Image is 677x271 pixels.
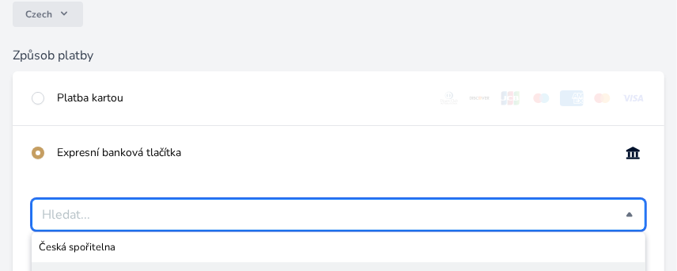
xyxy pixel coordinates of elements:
[621,90,645,106] img: visa.svg
[13,46,664,65] h6: Způsob platby
[498,90,523,106] img: jcb.svg
[437,90,462,106] img: diners.svg
[32,199,645,231] div: Vyberte svou banku
[560,90,584,106] img: amex.svg
[39,239,638,255] span: Česká spořitelna
[467,90,492,106] img: discover.svg
[25,8,52,21] span: Czech
[621,145,645,161] img: onlineBanking_CZ.svg
[57,90,425,106] div: Platba kartou
[42,205,626,224] input: Česká spořitelnaKomerční bankamTransfer
[57,145,608,161] div: Expresní banková tlačítka
[590,90,615,106] img: mc.svg
[529,90,554,106] img: maestro.svg
[13,2,83,27] button: Czech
